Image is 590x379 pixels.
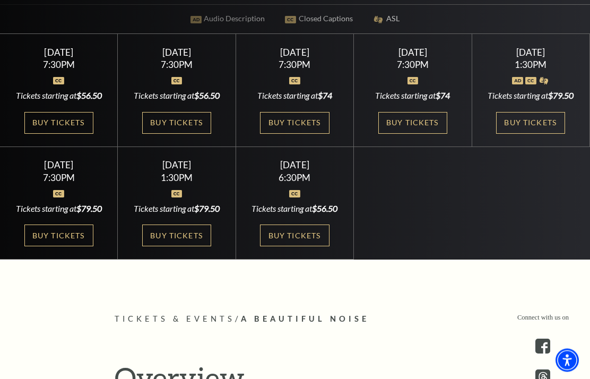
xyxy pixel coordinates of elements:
[13,160,105,171] div: [DATE]
[142,225,211,247] a: Buy Tickets
[535,339,550,354] a: facebook - open in a new tab
[13,47,105,58] div: [DATE]
[13,90,105,102] div: Tickets starting at
[378,113,447,134] a: Buy Tickets
[484,90,577,102] div: Tickets starting at
[142,113,211,134] a: Buy Tickets
[496,113,565,134] a: Buy Tickets
[115,313,475,326] p: /
[249,61,341,70] div: 7:30PM
[312,204,337,214] span: $56.50
[13,61,105,70] div: 7:30PM
[76,204,102,214] span: $79.50
[556,349,579,372] div: Accessibility Menu
[260,225,329,247] a: Buy Tickets
[318,91,332,101] span: $74
[24,113,93,134] a: Buy Tickets
[517,313,569,323] p: Connect with us on
[249,203,341,215] div: Tickets starting at
[131,160,223,171] div: [DATE]
[249,160,341,171] div: [DATE]
[13,174,105,183] div: 7:30PM
[131,174,223,183] div: 1:30PM
[260,113,329,134] a: Buy Tickets
[115,315,235,324] span: Tickets & Events
[131,47,223,58] div: [DATE]
[131,203,223,215] div: Tickets starting at
[131,90,223,102] div: Tickets starting at
[131,61,223,70] div: 7:30PM
[76,91,102,101] span: $56.50
[548,91,574,101] span: $79.50
[249,47,341,58] div: [DATE]
[367,47,459,58] div: [DATE]
[249,174,341,183] div: 6:30PM
[367,61,459,70] div: 7:30PM
[484,47,577,58] div: [DATE]
[194,204,220,214] span: $79.50
[13,203,105,215] div: Tickets starting at
[241,315,369,324] span: A Beautiful Noise
[367,90,459,102] div: Tickets starting at
[484,61,577,70] div: 1:30PM
[24,225,93,247] a: Buy Tickets
[436,91,450,101] span: $74
[249,90,341,102] div: Tickets starting at
[194,91,220,101] span: $56.50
